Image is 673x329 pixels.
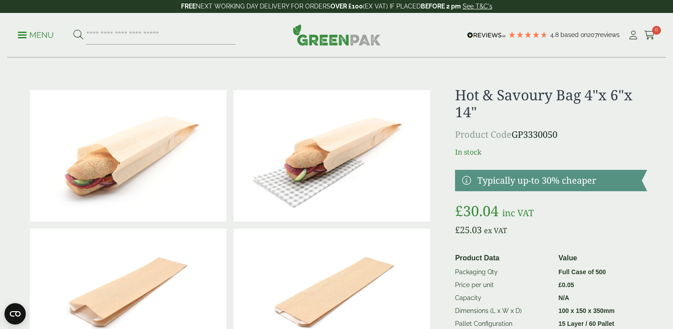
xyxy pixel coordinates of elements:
th: Value [555,251,644,266]
a: 0 [644,29,655,42]
h1: Hot & Savoury Bag 4"x 6"x 14" [455,86,647,121]
span: Based on [560,31,588,38]
td: Dimensions (L x W x D) [451,304,555,317]
strong: 15 Layer / 60 Pallet [559,320,614,327]
td: Capacity [451,292,555,304]
strong: Full Case of 500 [559,268,606,276]
bdi: 0.05 [559,281,574,288]
span: Product Code [455,128,512,140]
div: 4.79 Stars [508,31,548,39]
p: In stock [455,147,647,157]
th: Product Data [451,251,555,266]
td: Price per unit [451,279,555,292]
img: GreenPak Supplies [293,24,381,45]
span: £ [455,224,460,236]
img: 3330050 Hot N Savoury Brown Bag 4x6x14inch With Hot Sub [30,90,226,222]
td: Packaging Qty [451,265,555,279]
span: £ [559,281,562,288]
strong: OVER £100 [330,3,363,10]
bdi: 30.04 [455,201,499,220]
span: ex VAT [484,226,507,235]
span: 0 [652,26,661,35]
span: 207 [588,31,598,38]
span: 4.8 [550,31,560,38]
img: REVIEWS.io [467,32,506,38]
span: £ [455,201,463,220]
bdi: 25.03 [455,224,482,236]
p: GP3330050 [455,128,647,141]
strong: FREE [181,3,196,10]
button: Open CMP widget [4,303,26,325]
a: Menu [18,30,54,39]
strong: 100 x 150 x 350mm [559,307,615,314]
p: Menu [18,30,54,41]
span: reviews [598,31,620,38]
a: See T&C's [463,3,492,10]
i: My Account [628,31,639,40]
span: inc VAT [502,207,534,219]
img: 3330050 Hot N Savoury Brown Bag 4x6x14inch With Hot Sub V2 [234,90,430,222]
strong: BEFORE 2 pm [421,3,461,10]
i: Cart [644,31,655,40]
strong: N/A [559,294,569,301]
